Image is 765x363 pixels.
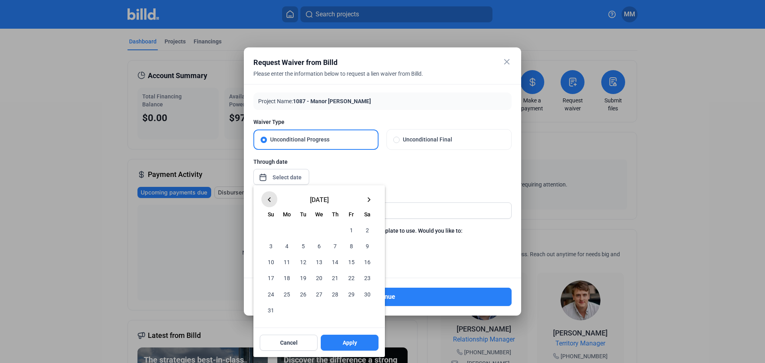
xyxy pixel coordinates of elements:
[360,223,375,237] span: 2
[327,270,343,286] button: August 21, 2025
[328,287,342,301] span: 28
[359,286,375,302] button: August 30, 2025
[360,255,375,269] span: 16
[343,222,359,238] button: August 1, 2025
[312,255,326,269] span: 13
[263,254,279,270] button: August 10, 2025
[268,211,274,218] span: Su
[295,238,311,254] button: August 5, 2025
[343,339,357,347] span: Apply
[344,239,358,253] span: 8
[343,270,359,286] button: August 22, 2025
[328,255,342,269] span: 14
[300,211,306,218] span: Tu
[359,270,375,286] button: August 23, 2025
[279,254,295,270] button: August 11, 2025
[311,286,327,302] button: August 27, 2025
[311,254,327,270] button: August 13, 2025
[327,254,343,270] button: August 14, 2025
[312,271,326,285] span: 20
[364,195,374,204] mat-icon: keyboard_arrow_right
[264,303,278,317] span: 31
[283,211,291,218] span: Mo
[312,239,326,253] span: 6
[344,271,358,285] span: 22
[343,238,359,254] button: August 8, 2025
[360,239,375,253] span: 9
[344,255,358,269] span: 15
[264,287,278,301] span: 24
[359,222,375,238] button: August 2, 2025
[263,238,279,254] button: August 3, 2025
[360,287,375,301] span: 30
[312,287,326,301] span: 27
[296,239,310,253] span: 5
[263,286,279,302] button: August 24, 2025
[279,286,295,302] button: August 25, 2025
[295,254,311,270] button: August 12, 2025
[280,339,298,347] span: Cancel
[327,286,343,302] button: August 28, 2025
[349,211,354,218] span: Fr
[265,195,274,204] mat-icon: keyboard_arrow_left
[311,270,327,286] button: August 20, 2025
[295,286,311,302] button: August 26, 2025
[328,239,342,253] span: 7
[359,254,375,270] button: August 16, 2025
[280,271,294,285] span: 18
[295,270,311,286] button: August 19, 2025
[260,335,318,351] button: Cancel
[263,302,279,318] button: August 31, 2025
[263,222,343,238] td: AUG
[296,271,310,285] span: 19
[311,238,327,254] button: August 6, 2025
[328,271,342,285] span: 21
[327,238,343,254] button: August 7, 2025
[264,271,278,285] span: 17
[344,223,358,237] span: 1
[280,255,294,269] span: 11
[280,287,294,301] span: 25
[360,271,375,285] span: 23
[359,238,375,254] button: August 9, 2025
[280,239,294,253] span: 4
[263,270,279,286] button: August 17, 2025
[277,196,361,202] span: [DATE]
[344,287,358,301] span: 29
[315,211,323,218] span: We
[279,270,295,286] button: August 18, 2025
[364,211,371,218] span: Sa
[264,255,278,269] span: 10
[332,211,339,218] span: Th
[296,287,310,301] span: 26
[264,239,278,253] span: 3
[321,335,379,351] button: Apply
[343,286,359,302] button: August 29, 2025
[279,238,295,254] button: August 4, 2025
[343,254,359,270] button: August 15, 2025
[296,255,310,269] span: 12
